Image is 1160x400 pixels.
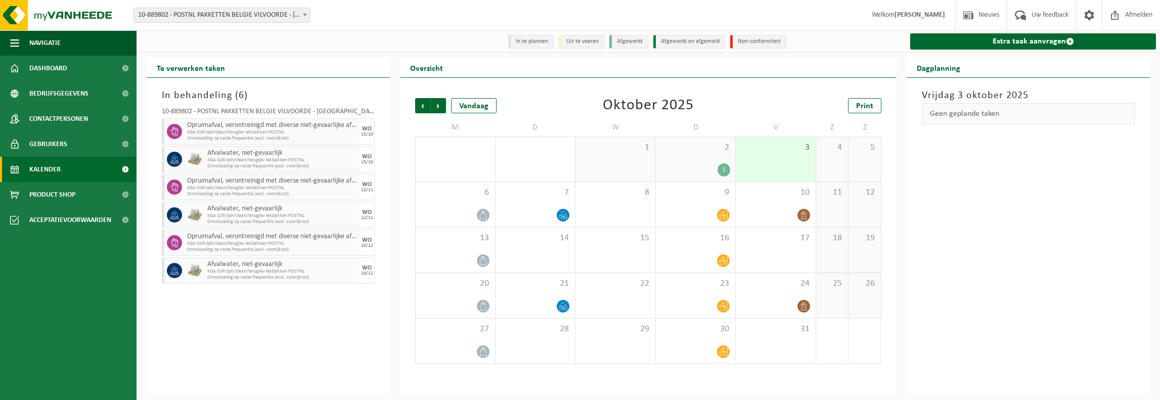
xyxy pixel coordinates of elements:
span: Omwisseling op vaste frequentie (excl. voorrijkost) [187,191,357,197]
span: 6 [239,91,244,101]
div: 12/11 [361,188,373,193]
span: 18 [821,233,843,244]
span: 8 [581,187,650,198]
span: Omwisseling op vaste frequentie (excl. voorrijkost) [207,163,357,169]
span: 2 [661,142,731,153]
li: Uit te voeren [559,35,604,49]
span: 26 [854,278,876,289]
div: 15/10 [361,132,373,137]
span: 17 [741,233,811,244]
div: WO [362,237,372,243]
span: Opruimafval, verontreinigd met diverse niet-gevaarlijke afvalstoffen [187,121,357,129]
span: Vorige [415,98,430,113]
span: Afvalwater, niet-gevaarlijk [207,149,357,157]
span: KGA Colli oph/clean/teruglev lekbakken POSTNL [207,157,357,163]
a: Extra taak aanvragen [910,33,1156,50]
span: KGA Colli oph/clean/teruglev lekbakken POSTNL [207,269,357,275]
span: 7 [501,187,570,198]
td: Z [849,118,881,137]
span: Omwisseling op vaste frequentie (excl. voorrijkost) [187,247,357,253]
span: Print [856,102,873,110]
span: 23 [661,278,731,289]
img: LP-PA-00000-WDN-11 [187,263,202,278]
span: 11 [821,187,843,198]
span: 29 [581,324,650,335]
li: In te plannen [508,35,554,49]
span: 5 [854,142,876,153]
strong: [PERSON_NAME] [895,11,945,19]
img: LP-PA-00000-WDN-11 [187,207,202,223]
span: 31 [741,324,811,335]
span: KGA Colli oph/clean/teruglev lekbakken POSTNL [207,213,357,219]
li: Afgewerkt en afgemeld [653,35,725,49]
img: LP-PA-00000-WDN-11 [187,152,202,167]
div: Vandaag [451,98,497,113]
span: Bedrijfsgegevens [29,81,88,106]
div: Geen geplande taken [922,103,1135,124]
div: WO [362,265,372,271]
div: WO [362,154,372,160]
td: M [415,118,496,137]
div: 15/10 [361,160,373,165]
span: Opruimafval, verontreinigd met diverse niet-gevaarlijke afvalstoffen [187,177,357,185]
span: KGA Colli oph/clean/teruglev lekbakken POSTNL [187,129,357,136]
td: D [496,118,576,137]
span: Afvalwater, niet-gevaarlijk [207,260,357,269]
span: 20 [421,278,490,289]
span: Omwisseling op vaste frequentie (excl. voorrijkost) [207,275,357,281]
span: KGA Colli oph/clean/teruglev lekbakken POSTNL [187,185,357,191]
div: 10/12 [361,243,373,248]
span: 15 [581,233,650,244]
span: 30 [661,324,731,335]
span: Product Shop [29,182,75,207]
span: 9 [661,187,731,198]
td: D [656,118,736,137]
span: 1 [581,142,650,153]
span: 12 [854,187,876,198]
div: WO [362,182,372,188]
h2: Te verwerken taken [147,58,235,77]
span: 4 [821,142,843,153]
a: Print [848,98,881,113]
span: Contactpersonen [29,106,88,131]
td: Z [816,118,849,137]
span: 25 [821,278,843,289]
span: Acceptatievoorwaarden [29,207,111,233]
span: 19 [854,233,876,244]
h2: Overzicht [400,58,453,77]
span: Kalender [29,157,61,182]
h3: In behandeling ( ) [162,88,375,103]
span: Opruimafval, verontreinigd met diverse niet-gevaarlijke afvalstoffen [187,233,357,241]
h2: Dagplanning [907,58,970,77]
div: 10-889802 - POSTNL PAKKETTEN BELGIE VILVOORDE - [GEOGRAPHIC_DATA] [162,108,375,118]
div: WO [362,126,372,132]
div: 1 [718,163,730,176]
span: Omwisseling op vaste frequentie (excl. voorrijkost) [187,136,357,142]
span: 24 [741,278,811,289]
h3: Vrijdag 3 oktober 2025 [922,88,1135,103]
span: 10-889802 - POSTNL PAKKETTEN BELGIE VILVOORDE - VILVOORDE [133,8,310,23]
div: Oktober 2025 [603,98,694,113]
span: 10-889802 - POSTNL PAKKETTEN BELGIE VILVOORDE - VILVOORDE [134,8,310,22]
span: KGA Colli oph/clean/teruglev lekbakken POSTNL [187,241,357,247]
li: Afgewerkt [609,35,648,49]
span: 14 [501,233,570,244]
span: 13 [421,233,490,244]
span: 28 [501,324,570,335]
li: Non-conformiteit [730,35,786,49]
span: 22 [581,278,650,289]
div: WO [362,209,372,215]
td: W [575,118,656,137]
span: 21 [501,278,570,289]
td: V [736,118,816,137]
div: 12/11 [361,215,373,220]
span: 10 [741,187,811,198]
span: Omwisseling op vaste frequentie (excl. voorrijkost) [207,219,357,225]
span: 16 [661,233,731,244]
span: Dashboard [29,56,67,81]
span: 3 [741,142,811,153]
span: Afvalwater, niet-gevaarlijk [207,205,357,213]
span: Navigatie [29,30,61,56]
div: 10/12 [361,271,373,276]
span: Gebruikers [29,131,67,157]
